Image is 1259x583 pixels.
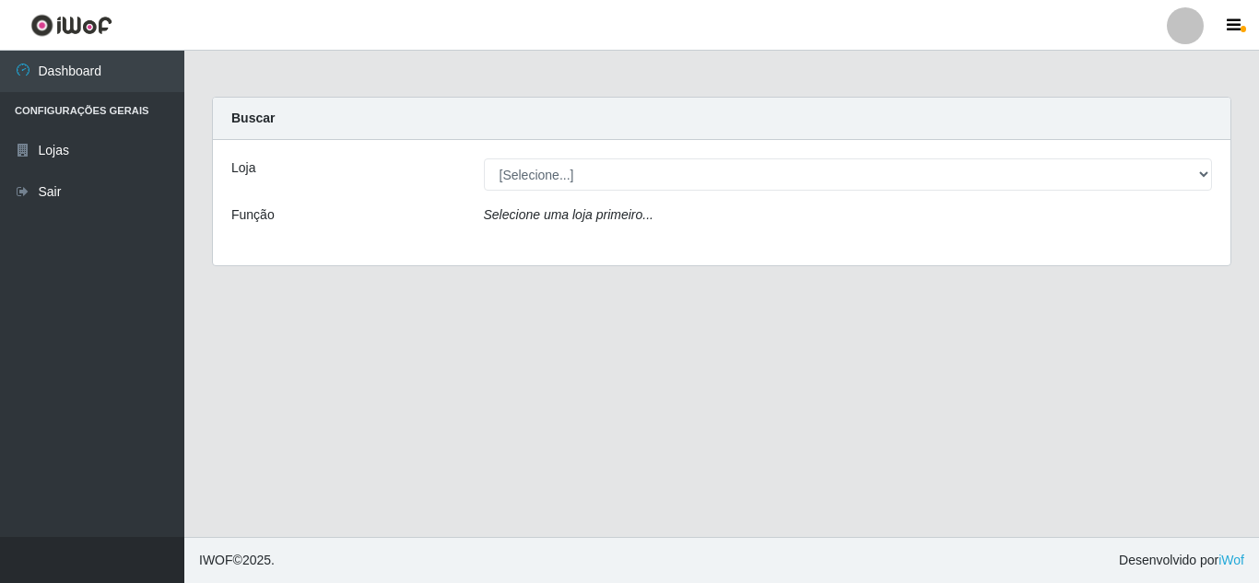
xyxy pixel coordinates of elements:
[199,553,233,567] span: IWOF
[1218,553,1244,567] a: iWof
[484,207,653,222] i: Selecione uma loja primeiro...
[30,14,112,37] img: CoreUI Logo
[231,158,255,178] label: Loja
[1119,551,1244,570] span: Desenvolvido por
[231,111,275,125] strong: Buscar
[199,551,275,570] span: © 2025 .
[231,205,275,225] label: Função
